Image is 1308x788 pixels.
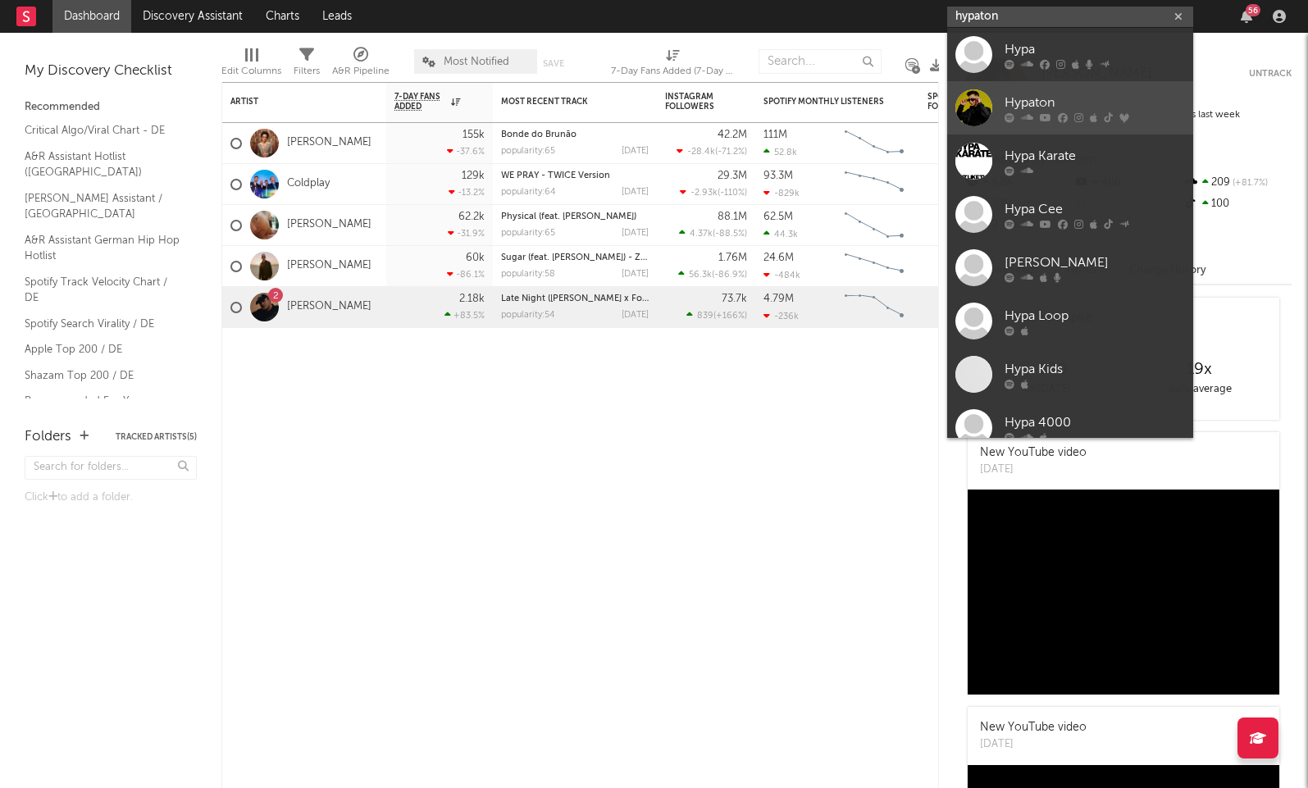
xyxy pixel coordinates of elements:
a: [PERSON_NAME] [287,218,371,232]
svg: Chart title [837,123,911,164]
div: 24.6M [763,253,794,263]
div: 7-Day Fans Added (7-Day Fans Added) [611,61,734,81]
div: A&R Pipeline [332,41,390,89]
a: Hypaton [947,81,1193,134]
div: Click to add a folder. [25,488,197,508]
a: Shazam Top 200 / DE [25,367,180,385]
input: Search for artists [947,7,1193,27]
a: Apple Top 200 / DE [25,340,180,358]
div: -86.1 % [447,269,485,280]
a: [PERSON_NAME] [287,259,371,273]
div: popularity: 64 [501,188,556,197]
div: 56 [1246,4,1260,16]
div: popularity: 54 [501,311,555,320]
div: 62.2k [458,212,485,222]
span: -86.9 % [714,271,745,280]
div: 60k [466,253,485,263]
a: Coldplay [287,177,330,191]
div: popularity: 65 [501,229,555,238]
div: [DATE] [622,270,649,279]
span: 7-Day Fans Added [394,92,447,112]
div: ( ) [680,187,747,198]
div: [DATE] [980,462,1087,478]
span: -28.4k [687,148,715,157]
span: -2.93k [690,189,718,198]
div: daily average [1123,380,1275,399]
a: A&R Assistant German Hip Hop Hotlist [25,231,180,265]
a: Hypa Karate [947,134,1193,188]
div: [DATE] [622,147,649,156]
a: A&R Assistant Hotlist ([GEOGRAPHIC_DATA]) [25,148,180,181]
div: Hypa 4000 [1005,412,1185,432]
svg: Chart title [837,164,911,205]
div: Sugar (feat. Francesco Yates) - Zerb Remix [501,253,649,262]
div: [PERSON_NAME] [1005,253,1185,272]
div: -37.6 % [447,146,485,157]
a: Hypa Cee [947,188,1193,241]
div: ( ) [678,269,747,280]
span: 4.37k [690,230,713,239]
div: 209 [1183,172,1292,194]
a: Physical (feat. [PERSON_NAME]) [501,212,636,221]
svg: Chart title [837,246,911,287]
div: New YouTube video [980,444,1087,462]
div: Bonde do Brunão [501,130,649,139]
a: Sugar (feat. [PERSON_NAME]) - Zerb Remix [501,253,683,262]
button: 56 [1241,10,1252,23]
div: WE PRAY - TWICE Version [501,171,649,180]
div: ( ) [679,228,747,239]
a: [PERSON_NAME] Assistant / [GEOGRAPHIC_DATA] [25,189,180,223]
div: Hypa [1005,39,1185,59]
div: 88.1M [718,212,747,222]
div: Hypa Kids [1005,359,1185,379]
span: 839 [697,312,713,321]
input: Search for folders... [25,456,197,480]
div: -484k [763,270,800,280]
span: +166 % [716,312,745,321]
div: ( ) [686,310,747,321]
span: -110 % [720,189,745,198]
div: Edit Columns [221,61,281,81]
div: 62.5M [763,212,793,222]
div: 44.3k [763,229,798,239]
div: Hypa Karate [1005,146,1185,166]
div: 1.76M [718,253,747,263]
div: -13.2 % [449,187,485,198]
div: 2.18k [459,294,485,304]
div: 29.3M [718,171,747,181]
div: 42.2M [718,130,747,140]
div: ( ) [677,146,747,157]
div: Hypaton [1005,93,1185,112]
div: -829k [763,188,800,198]
div: popularity: 58 [501,270,555,279]
a: Hypa 4000 [947,401,1193,454]
span: 56.3k [689,271,712,280]
div: +83.5 % [444,310,485,321]
div: 73.7k [722,294,747,304]
a: Hypa [947,28,1193,81]
div: Hypa Loop [1005,306,1185,326]
div: New YouTube video [980,719,1087,736]
div: 19 x [1123,360,1275,380]
span: +81.7 % [1230,179,1268,188]
div: 155k [463,130,485,140]
a: [PERSON_NAME] [287,136,371,150]
input: Search... [759,49,882,74]
a: Spotify Track Velocity Chart / DE [25,273,180,307]
a: Spotify Search Virality / DE [25,315,180,333]
span: Most Notified [444,57,509,67]
a: Late Night ([PERSON_NAME] x Foals) [501,294,656,303]
div: 111M [763,130,787,140]
div: 7-Day Fans Added (7-Day Fans Added) [611,41,734,89]
div: 4.79M [763,294,794,304]
div: 129k [462,171,485,181]
div: [DATE] [980,736,1087,753]
button: Untrack [1249,66,1292,82]
span: -88.5 % [715,230,745,239]
div: popularity: 65 [501,147,555,156]
a: Bonde do Brunão [501,130,577,139]
span: -71.2 % [718,148,745,157]
div: [DATE] [622,229,649,238]
div: [DATE] [622,311,649,320]
div: Late Night (Marten Lou x Foals) [501,294,649,303]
